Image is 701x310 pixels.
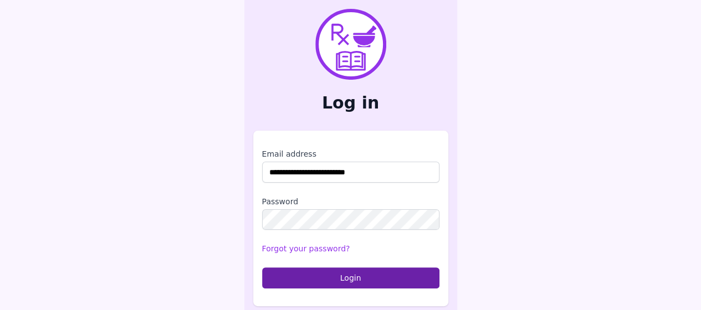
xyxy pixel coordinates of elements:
button: Login [262,267,439,288]
a: Forgot your password? [262,244,350,253]
label: Email address [262,148,439,159]
img: PharmXellence Logo [315,9,386,80]
label: Password [262,196,439,207]
h2: Log in [253,93,448,113]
